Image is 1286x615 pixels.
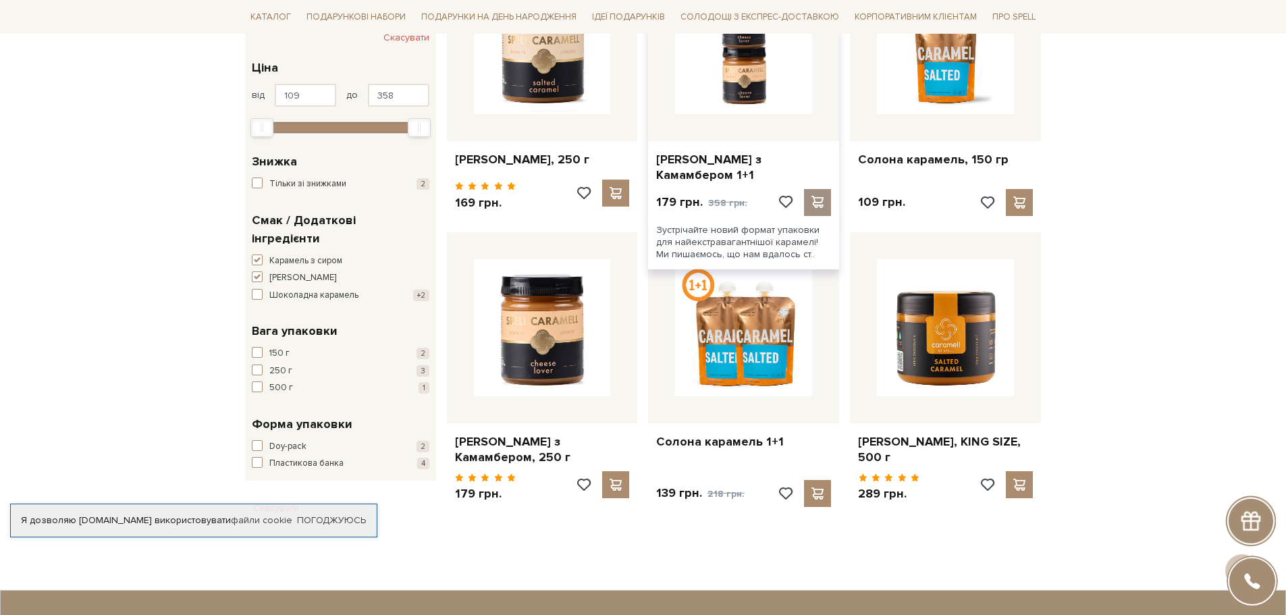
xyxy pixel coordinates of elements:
div: Min [250,118,273,137]
a: Корпоративним клієнтам [849,5,982,28]
div: Я дозволяю [DOMAIN_NAME] використовувати [11,514,377,527]
p: 179 грн. [656,194,747,211]
input: Ціна [368,84,429,107]
button: Тільки зі знижками 2 [252,178,429,191]
span: +2 [413,290,429,301]
a: [PERSON_NAME] з Камамбером 1+1 [656,152,831,184]
span: Про Spell [987,7,1041,28]
p: 109 грн. [858,194,905,210]
span: 250 г [269,365,292,378]
button: Пластикова банка 4 [252,457,429,471]
a: Солона карамель, 150 гр [858,152,1033,167]
span: 3 [417,365,429,377]
span: до [346,89,358,101]
span: 2 [417,441,429,452]
span: 2 [417,348,429,359]
img: Солона карамель, KING SIZE, 500 г [877,259,1014,396]
a: Солона карамель 1+1 [656,434,831,450]
span: 500 г [269,381,293,395]
span: Каталог [245,7,296,28]
input: Ціна [275,84,336,107]
span: Форма упаковки [252,415,352,433]
span: Вага упаковки [252,322,338,340]
span: 358 грн. [708,197,747,209]
span: Знижка [252,153,297,171]
span: від [252,89,265,101]
p: 289 грн. [858,486,919,502]
button: [PERSON_NAME] [252,271,429,285]
button: 150 г 2 [252,347,429,360]
div: Зустрічайте новий формат упаковки для найекстравагантнішої карамелі! Ми пишаємось, що нам вдалось... [648,216,839,269]
span: Ідеї подарунків [587,7,670,28]
img: Солона карамель 1+1 [675,259,812,396]
div: Max [408,118,431,137]
a: [PERSON_NAME] з Камамбером, 250 г [455,434,630,466]
a: файли cookie [231,514,292,526]
span: Ціна [252,59,278,77]
span: Карамель з сиром [269,255,342,268]
span: 1 [419,382,429,394]
span: 4 [417,458,429,469]
p: 179 грн. [455,486,516,502]
button: Скасувати [383,27,429,49]
button: Скасувати [245,498,307,519]
button: 250 г 3 [252,365,429,378]
p: 139 грн. [656,485,745,502]
span: Шоколадна карамель [269,289,358,302]
span: Doy-pack [269,440,306,454]
a: [PERSON_NAME], 250 г [455,152,630,167]
span: Подарунки на День народження [416,7,582,28]
span: Пластикова банка [269,457,344,471]
button: Doy-pack 2 [252,440,429,454]
span: Тільки зі знижками [269,178,346,191]
span: Смак / Додаткові інгредієнти [252,211,426,248]
a: [PERSON_NAME], KING SIZE, 500 г [858,434,1033,466]
span: 150 г [269,347,290,360]
button: 500 г 1 [252,381,429,395]
span: [PERSON_NAME] [269,271,336,285]
p: 169 грн. [455,195,516,211]
a: Погоджуюсь [297,514,366,527]
span: 2 [417,178,429,190]
button: Карамель з сиром [252,255,429,268]
a: Солодощі з експрес-доставкою [675,5,845,28]
button: Шоколадна карамель +2 [252,289,429,302]
span: Подарункові набори [301,7,411,28]
span: 218 грн. [707,488,745,500]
